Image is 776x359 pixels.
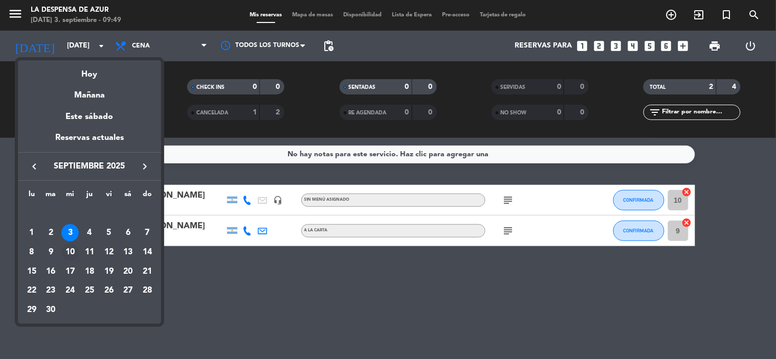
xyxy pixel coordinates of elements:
td: 15 de septiembre de 2025 [22,262,41,281]
div: Reservas actuales [18,131,161,152]
div: 3 [61,224,79,242]
td: 14 de septiembre de 2025 [138,243,157,262]
div: 14 [139,244,156,261]
div: 30 [42,301,60,319]
td: 18 de septiembre de 2025 [80,262,99,281]
th: lunes [22,188,41,204]
td: 23 de septiembre de 2025 [41,281,61,300]
td: 9 de septiembre de 2025 [41,243,61,262]
td: 20 de septiembre de 2025 [119,262,138,281]
td: 10 de septiembre de 2025 [60,243,80,262]
div: 11 [81,244,98,261]
td: 6 de septiembre de 2025 [119,223,138,243]
td: 19 de septiembre de 2025 [99,262,119,281]
div: 12 [100,244,118,261]
div: Mañana [18,81,161,102]
div: 5 [100,224,118,242]
td: 8 de septiembre de 2025 [22,243,41,262]
div: 10 [61,244,79,261]
div: 9 [42,244,60,261]
div: 19 [100,263,118,280]
div: 25 [81,282,98,299]
div: 13 [119,244,137,261]
td: 2 de septiembre de 2025 [41,223,61,243]
button: keyboard_arrow_left [25,160,43,173]
div: 20 [119,263,137,280]
td: 28 de septiembre de 2025 [138,281,157,300]
td: 5 de septiembre de 2025 [99,223,119,243]
span: septiembre 2025 [43,160,136,173]
th: sábado [119,188,138,204]
div: 21 [139,263,156,280]
td: 17 de septiembre de 2025 [60,262,80,281]
div: 29 [23,301,40,319]
th: martes [41,188,61,204]
div: 1 [23,224,40,242]
div: Hoy [18,60,161,81]
div: 17 [61,263,79,280]
div: 27 [119,282,137,299]
td: SEP. [22,204,157,224]
th: miércoles [60,188,80,204]
td: 16 de septiembre de 2025 [41,262,61,281]
div: 24 [61,282,79,299]
td: 25 de septiembre de 2025 [80,281,99,300]
i: keyboard_arrow_right [139,160,151,173]
div: 7 [139,224,156,242]
td: 11 de septiembre de 2025 [80,243,99,262]
div: 18 [81,263,98,280]
td: 4 de septiembre de 2025 [80,223,99,243]
div: 2 [42,224,60,242]
div: 16 [42,263,60,280]
div: Este sábado [18,103,161,131]
div: 28 [139,282,156,299]
th: domingo [138,188,157,204]
th: jueves [80,188,99,204]
div: 26 [100,282,118,299]
td: 24 de septiembre de 2025 [60,281,80,300]
td: 29 de septiembre de 2025 [22,300,41,320]
td: 26 de septiembre de 2025 [99,281,119,300]
div: 4 [81,224,98,242]
td: 22 de septiembre de 2025 [22,281,41,300]
div: 22 [23,282,40,299]
div: 6 [119,224,137,242]
button: keyboard_arrow_right [136,160,154,173]
div: 15 [23,263,40,280]
td: 1 de septiembre de 2025 [22,223,41,243]
div: 8 [23,244,40,261]
th: viernes [99,188,119,204]
td: 13 de septiembre de 2025 [119,243,138,262]
i: keyboard_arrow_left [28,160,40,173]
td: 21 de septiembre de 2025 [138,262,157,281]
div: 23 [42,282,60,299]
td: 30 de septiembre de 2025 [41,300,61,320]
td: 7 de septiembre de 2025 [138,223,157,243]
td: 27 de septiembre de 2025 [119,281,138,300]
td: 3 de septiembre de 2025 [60,223,80,243]
td: 12 de septiembre de 2025 [99,243,119,262]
